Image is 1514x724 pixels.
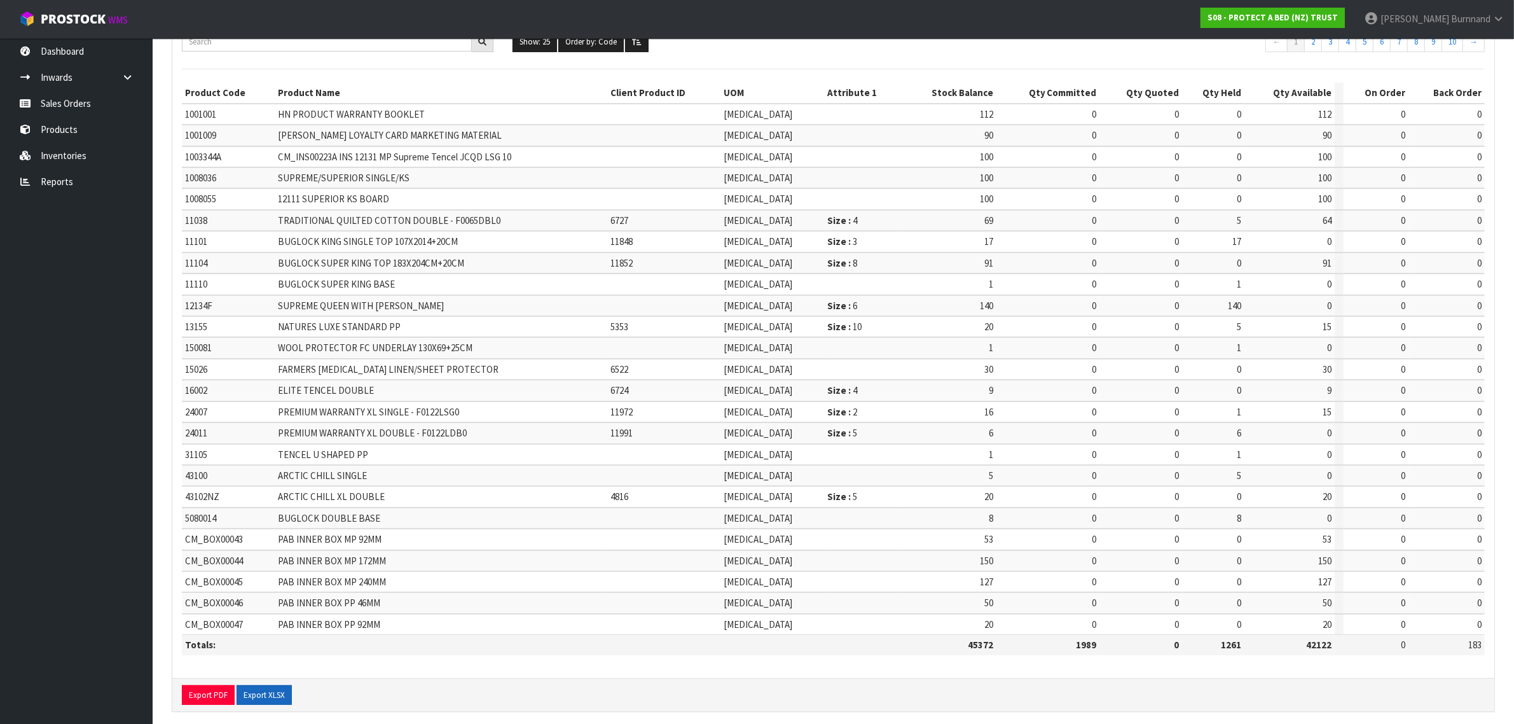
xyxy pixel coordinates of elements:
[724,193,792,205] span: [MEDICAL_DATA]
[724,151,792,163] span: [MEDICAL_DATA]
[1477,342,1482,354] span: 0
[724,300,792,312] span: [MEDICAL_DATA]
[1092,278,1097,290] span: 0
[1237,193,1241,205] span: 0
[1092,449,1097,461] span: 0
[1401,108,1406,120] span: 0
[1477,129,1482,141] span: 0
[1174,108,1179,120] span: 0
[1401,470,1406,482] span: 0
[1327,342,1332,354] span: 0
[849,214,851,226] strong: :
[1318,151,1332,163] span: 100
[828,321,847,333] strong: Size
[1174,129,1179,141] span: 0
[1401,193,1406,205] span: 0
[182,32,472,52] input: Search
[610,406,633,418] span: 11972
[278,470,367,482] span: ARCTIC CHILL SINGLE
[1174,533,1179,545] span: 0
[1323,129,1332,141] span: 90
[1401,214,1406,226] span: 0
[278,533,382,545] span: PAB INNER BOX MP 92MM
[1174,363,1179,375] span: 0
[185,555,243,567] span: CM_BOX00044
[1327,384,1332,396] span: 9
[278,151,511,163] span: CM_INS00223A INS 12131 MP Supreme Tencel JCQD LSG 10
[1477,193,1482,205] span: 0
[1304,32,1322,52] a: 2
[1323,491,1332,503] span: 20
[984,321,993,333] span: 20
[724,257,792,269] span: [MEDICAL_DATA]
[185,533,243,545] span: CM_BOX00043
[513,32,557,52] button: Show: 25
[278,321,401,333] span: NATURES LUXE STANDARD PP
[610,257,633,269] span: 11852
[1228,300,1241,312] span: 140
[1174,491,1179,503] span: 0
[1237,321,1241,333] span: 5
[278,576,386,588] span: PAB INNER BOX MP 240MM
[1092,576,1097,588] span: 0
[1477,214,1482,226] span: 0
[1401,491,1406,503] span: 0
[610,235,633,247] span: 11848
[237,685,292,706] button: Export XLSX
[185,278,207,290] span: 11110
[185,449,207,461] span: 31105
[558,32,624,52] button: Order by: Code
[610,491,628,503] span: 4816
[607,83,720,103] th: Client Product ID
[1477,427,1482,439] span: 0
[1401,172,1406,184] span: 0
[1232,235,1241,247] span: 17
[1237,491,1241,503] span: 0
[828,214,847,226] strong: Size
[1182,83,1245,103] th: Qty Held
[1327,427,1332,439] span: 0
[1339,32,1356,52] a: 4
[185,108,216,120] span: 1001001
[278,257,464,269] span: BUGLOCK SUPER KING TOP 183X204CM+20CM
[1173,32,1485,55] nav: Page navigation
[902,83,997,103] th: Stock Balance
[1174,235,1179,247] span: 0
[984,533,993,545] span: 53
[1174,576,1179,588] span: 0
[724,406,792,418] span: [MEDICAL_DATA]
[853,427,858,439] span: 5
[828,257,847,269] strong: Size
[989,278,993,290] span: 1
[278,235,458,247] span: BUGLOCK KING SINGLE TOP 107X2014+20CM
[185,214,207,226] span: 11038
[1174,384,1179,396] span: 0
[41,11,106,27] span: ProStock
[853,384,858,396] span: 4
[853,491,858,503] span: 5
[185,172,216,184] span: 1008036
[1092,384,1097,396] span: 0
[610,363,628,375] span: 6522
[1477,172,1482,184] span: 0
[828,300,847,312] strong: Size
[19,11,35,27] img: cube-alt.png
[1323,214,1332,226] span: 64
[849,406,851,418] strong: :
[185,406,207,418] span: 24007
[1327,512,1332,524] span: 0
[1401,512,1406,524] span: 0
[1318,108,1332,120] span: 112
[185,129,216,141] span: 1001009
[724,555,792,567] span: [MEDICAL_DATA]
[980,151,993,163] span: 100
[1477,555,1482,567] span: 0
[724,235,792,247] span: [MEDICAL_DATA]
[724,172,792,184] span: [MEDICAL_DATA]
[724,427,792,439] span: [MEDICAL_DATA]
[1174,300,1179,312] span: 0
[185,576,243,588] span: CM_BOX00045
[1477,449,1482,461] span: 0
[278,363,499,375] span: FARMERS [MEDICAL_DATA] LINEN/SHEET PROTECTOR
[1401,278,1406,290] span: 0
